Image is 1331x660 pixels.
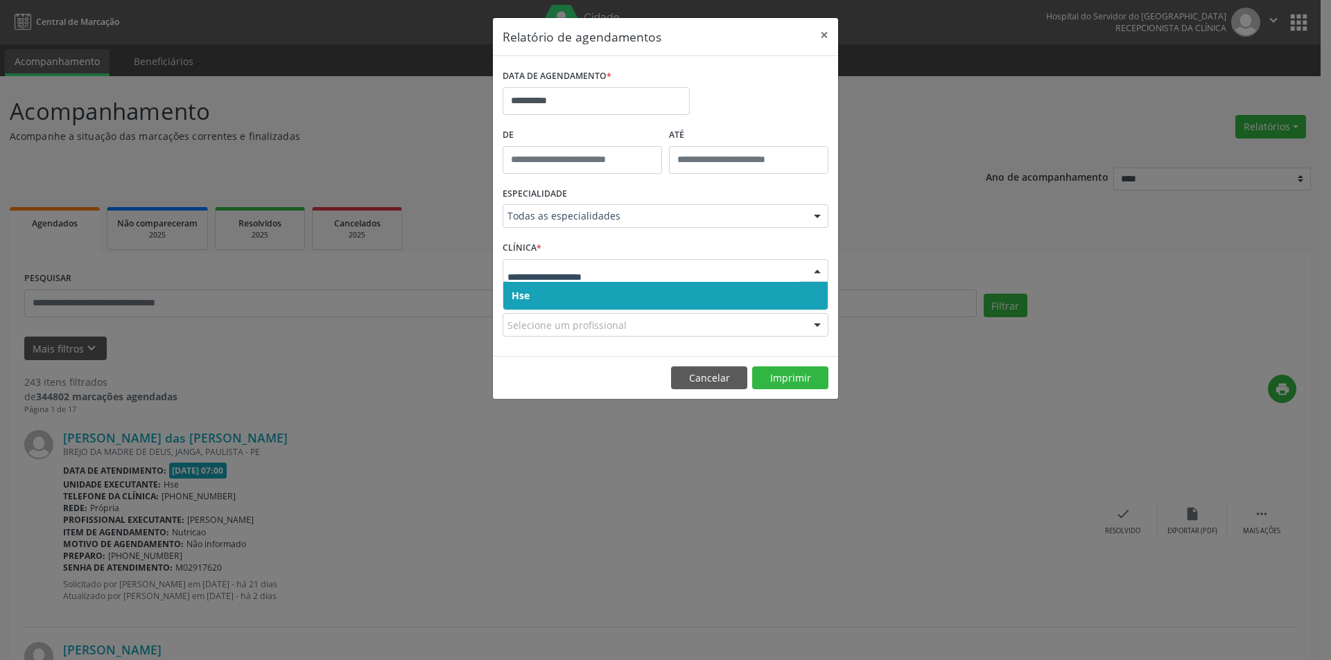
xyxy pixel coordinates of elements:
span: Hse [512,289,530,302]
label: ATÉ [669,125,828,146]
span: Selecione um profissional [507,318,627,332]
label: CLÍNICA [503,238,541,259]
h5: Relatório de agendamentos [503,28,661,46]
label: De [503,125,662,146]
button: Close [810,18,838,52]
button: Imprimir [752,366,828,390]
label: DATA DE AGENDAMENTO [503,66,611,87]
span: Todas as especialidades [507,209,800,223]
button: Cancelar [671,366,747,390]
label: ESPECIALIDADE [503,184,567,205]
